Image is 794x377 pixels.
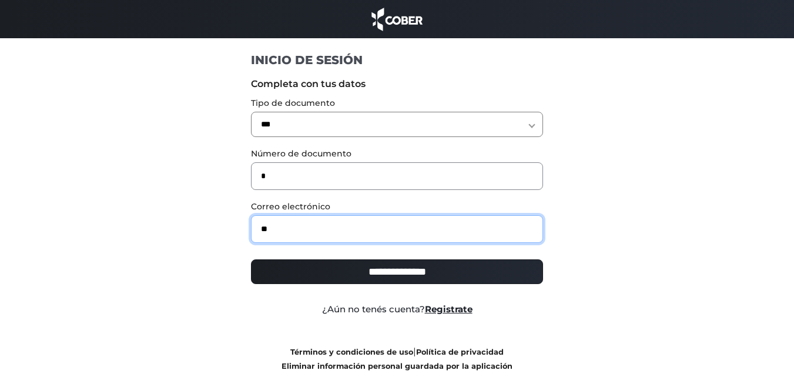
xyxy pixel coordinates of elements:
label: Correo electrónico [251,201,543,213]
div: | [242,345,552,373]
a: Eliminar información personal guardada por la aplicación [282,362,512,371]
label: Tipo de documento [251,97,543,109]
img: cober_marca.png [368,6,426,32]
label: Completa con tus datos [251,77,543,91]
h1: INICIO DE SESIÓN [251,52,543,68]
a: Términos y condiciones de uso [290,348,413,356]
a: Política de privacidad [416,348,504,356]
a: Registrate [425,303,473,315]
div: ¿Aún no tenés cuenta? [242,303,552,316]
label: Número de documento [251,148,543,160]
